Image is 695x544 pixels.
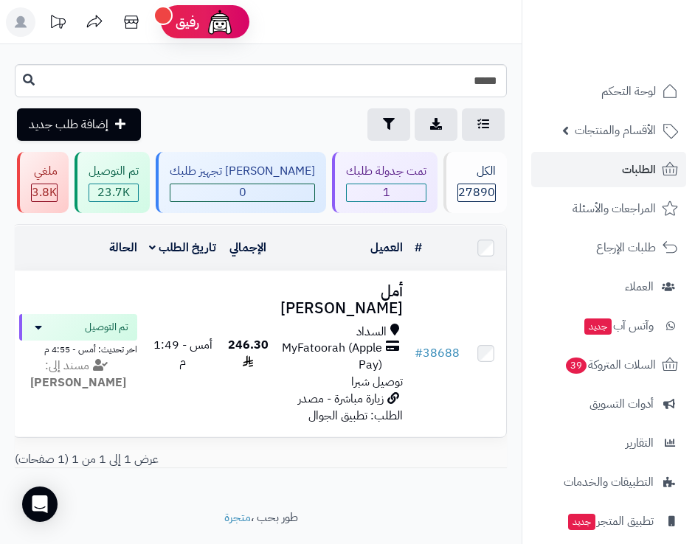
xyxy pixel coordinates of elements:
[458,184,495,201] span: 27890
[31,163,58,180] div: ملغي
[567,511,654,531] span: تطبيق المتجر
[568,514,595,530] span: جديد
[584,318,612,335] span: جديد
[224,509,251,526] a: متجرة
[531,308,686,344] a: وآتس آبجديد
[566,358,587,374] span: 39
[176,13,199,31] span: رفيق
[601,81,656,102] span: لوحة التحكم
[22,487,58,522] div: Open Intercom Messenger
[39,7,76,41] a: تحديثات المنصة
[170,163,315,180] div: [PERSON_NAME] تجهيز طلبك
[153,152,329,213] a: [PERSON_NAME] تجهيز طلبك 0
[370,239,403,257] a: العميل
[4,451,518,468] div: عرض 1 إلى 1 من 1 (1 صفحات)
[17,108,141,141] a: إضافة طلب جديد
[531,269,686,304] a: العملاء
[595,41,681,72] img: logo-2.png
[280,340,382,374] span: MyFatoorah (Apple Pay)
[583,315,654,336] span: وآتس آب
[531,425,686,461] a: التقارير
[205,7,235,37] img: ai-face.png
[573,198,656,219] span: المراجعات والأسئلة
[19,341,137,356] div: اخر تحديث: أمس - 4:55 م
[89,184,138,201] div: 23667
[351,373,403,391] span: توصيل شبرا
[72,152,153,213] a: تم التوصيل 23.7K
[457,163,496,180] div: الكل
[149,239,216,257] a: تاريخ الطلب
[30,374,126,391] strong: [PERSON_NAME]
[347,184,426,201] span: 1
[622,159,656,180] span: الطلبات
[329,152,440,213] a: تمت جدولة طلبك 1
[32,184,57,201] div: 3847
[596,237,656,258] span: طلبات الإرجاع
[564,472,654,492] span: التطبيقات والخدمات
[109,239,137,257] a: الحالة
[229,239,266,257] a: الإجمالي
[32,184,57,201] span: 3.8K
[89,184,138,201] span: 23.7K
[564,355,656,375] span: السلات المتروكة
[153,336,212,371] span: أمس - 1:49 م
[531,230,686,265] a: طلبات الإرجاع
[415,344,460,362] a: #38688
[298,390,403,425] span: زيارة مباشرة - مصدر الطلب: تطبيق الجوال
[356,324,387,341] span: السداد
[531,191,686,226] a: المراجعات والأسئلة
[346,163,426,180] div: تمت جدولة طلبك
[280,283,403,317] h3: أمل [PERSON_NAME]
[575,120,656,141] span: الأقسام والمنتجات
[625,276,654,297] span: العملاء
[415,239,422,257] a: #
[415,344,423,362] span: #
[531,503,686,539] a: تطبيق المتجرجديد
[440,152,510,213] a: الكل27890
[170,184,314,201] span: 0
[8,358,148,391] div: مسند إلى:
[29,116,108,133] span: إضافة طلب جديد
[531,74,686,109] a: لوحة التحكم
[14,152,72,213] a: ملغي 3.8K
[228,336,269,371] span: 246.30
[89,163,139,180] div: تم التوصيل
[589,394,654,414] span: أدوات التسويق
[626,433,654,453] span: التقارير
[85,320,128,335] span: تم التوصيل
[531,347,686,383] a: السلات المتروكة39
[531,386,686,422] a: أدوات التسويق
[531,464,686,500] a: التطبيقات والخدمات
[531,152,686,187] a: الطلبات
